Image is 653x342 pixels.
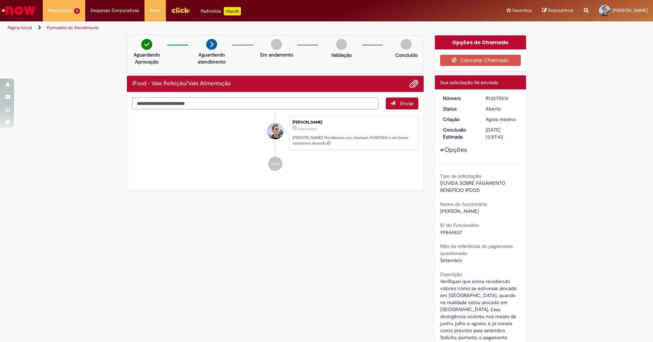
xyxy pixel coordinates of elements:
p: +GenAi [224,7,241,15]
b: Descrição [440,271,462,277]
span: 99844837 [440,229,462,235]
span: [PERSON_NAME] [612,7,648,13]
p: Aguardando Aprovação [130,51,164,65]
img: ServiceNow [1,4,37,18]
span: DÚVIDA SOBRE PAGAMENTO BENEFÍCIO IFOOD [440,180,507,193]
p: [PERSON_NAME]! Recebemos seu chamado R13575512 e em breve estaremos atuando. [292,135,415,146]
p: Em andamento [260,51,293,58]
p: Concluído [395,52,418,59]
span: [PERSON_NAME] [440,208,479,214]
div: R13575512 [486,95,518,102]
img: img-circle-grey.png [336,39,347,50]
b: Mês de referência do pagamento questionado [440,243,513,256]
img: arrow-next.png [206,39,217,50]
img: check-circle-green.png [141,39,152,50]
time: 29/09/2025 09:57:38 [486,116,516,122]
dt: Status [438,105,481,112]
h2: iFood - Vale Refeição/Vale Alimentação Histórico de tíquete [132,81,231,87]
span: Rascunhos [548,7,573,14]
button: Enviar [386,98,418,109]
dt: Conclusão Estimada [438,126,481,140]
li: Bernardo Mota Barbosa [132,116,418,150]
button: Adicionar anexos [409,79,418,88]
div: [PERSON_NAME] [292,120,415,125]
span: Requisições [48,7,73,14]
ul: Trilhas de página [5,21,430,34]
b: Tipo de solicitação [440,173,481,179]
b: Nome do funcionário [440,201,487,207]
div: Opções do Chamado [435,35,526,49]
span: Favoritos [512,7,532,14]
time: 29/09/2025 09:57:38 [298,127,317,131]
span: Despesas Corporativas [90,7,139,14]
div: Aberto [486,105,518,112]
span: Agora mesmo [486,116,516,122]
a: Formulário de Atendimento [47,25,99,31]
a: Rascunhos [542,7,573,14]
span: Agora mesmo [298,127,317,131]
a: Página inicial [8,25,32,31]
b: ID do Funcionário [440,222,479,228]
textarea: Digite sua mensagem aqui... [132,98,378,109]
img: img-circle-grey.png [401,39,412,50]
button: Cancelar Chamado [440,55,521,66]
span: 2 [74,8,80,14]
p: Aguardando atendimento [195,51,229,65]
p: Validação [331,52,352,59]
img: img-circle-grey.png [271,39,282,50]
span: Setembro [440,257,462,263]
div: 29/09/2025 09:57:38 [486,116,518,123]
span: Enviar [400,100,414,107]
div: Padroniza [201,7,241,15]
dt: Número [438,95,481,102]
img: click_logo_yellow_360x200.png [171,5,190,15]
div: Bernardo Mota Barbosa [267,123,283,139]
div: [DATE] 13:57:42 [486,126,518,140]
span: More [150,7,161,14]
dt: Criação [438,116,481,123]
ul: Histórico de tíquete [132,109,418,178]
span: Sua solicitação foi enviada [440,79,498,86]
